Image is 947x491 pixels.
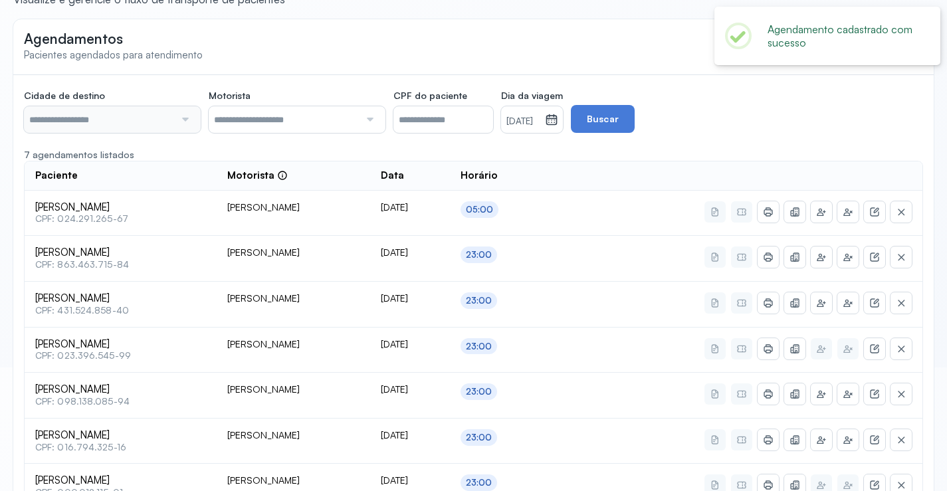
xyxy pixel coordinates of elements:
span: Pacientes agendados para atendimento [24,49,203,61]
div: [DATE] [381,474,439,486]
small: [DATE] [506,115,540,128]
span: [PERSON_NAME] [35,429,206,442]
div: [PERSON_NAME] [227,429,360,441]
div: [PERSON_NAME] [227,474,360,486]
div: [DATE] [381,292,439,304]
div: 23:00 [466,295,492,306]
div: 23:00 [466,386,492,397]
button: Buscar [571,105,635,133]
span: [PERSON_NAME] [35,201,206,214]
span: Horário [461,169,498,182]
div: [PERSON_NAME] [227,201,360,213]
h2: Agendamento cadastrado com sucesso [768,23,919,49]
span: Motorista [209,90,251,102]
span: CPF: 024.291.265-67 [35,213,206,225]
div: Motorista [227,169,288,182]
div: 23:00 [466,477,492,488]
div: [DATE] [381,201,439,213]
div: [DATE] [381,429,439,441]
span: CPF: 431.524.858-40 [35,305,206,316]
span: CPF: 023.396.545-99 [35,350,206,361]
div: [DATE] [381,338,439,350]
div: 23:00 [466,432,492,443]
span: Dia da viagem [501,90,563,102]
span: [PERSON_NAME] [35,474,206,487]
span: [PERSON_NAME] [35,338,206,351]
span: Data [381,169,404,182]
div: [DATE] [381,383,439,395]
span: CPF do paciente [393,90,467,102]
span: CPF: 863.463.715-84 [35,259,206,270]
span: [PERSON_NAME] [35,292,206,305]
span: Cidade de destino [24,90,105,102]
span: Agendamentos [24,30,123,47]
div: 05:00 [466,204,494,215]
div: 23:00 [466,341,492,352]
div: [DATE] [381,246,439,258]
div: 23:00 [466,249,492,260]
div: [PERSON_NAME] [227,338,360,350]
div: [PERSON_NAME] [227,383,360,395]
span: [PERSON_NAME] [35,246,206,259]
div: [PERSON_NAME] [227,292,360,304]
div: 7 agendamentos listados [24,149,923,161]
span: [PERSON_NAME] [35,383,206,396]
span: CPF: 098.138.085-94 [35,396,206,407]
span: CPF: 016.794.325-16 [35,442,206,453]
span: Paciente [35,169,78,182]
div: [PERSON_NAME] [227,246,360,258]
